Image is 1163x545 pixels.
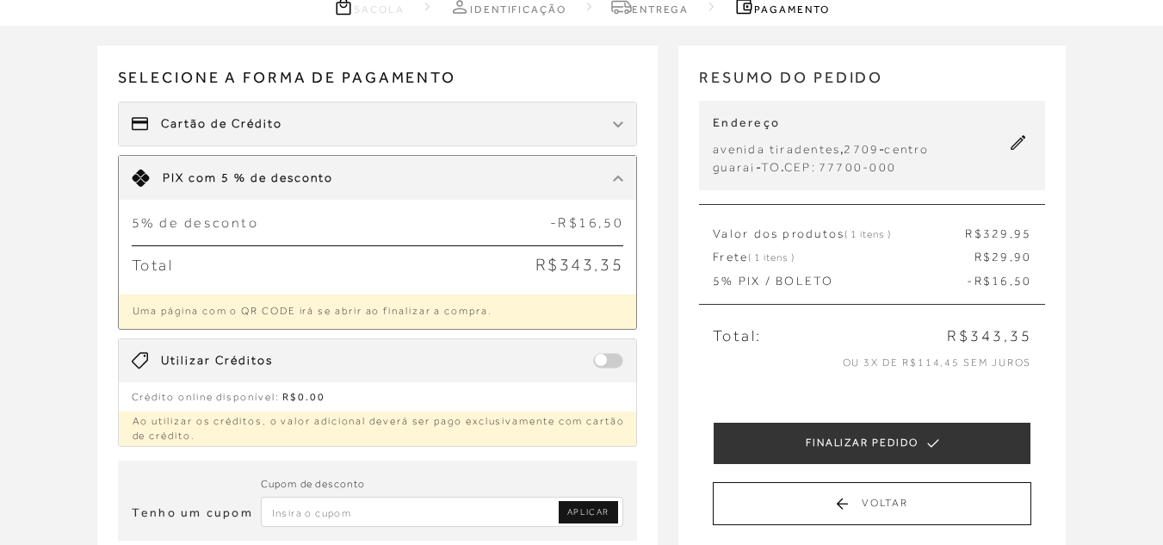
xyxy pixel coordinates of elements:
a: Aplicar Código [559,501,618,523]
span: R$343,35 [535,255,623,274]
span: R$ [965,226,982,240]
span: -R$16,50 [967,273,1031,290]
button: FINALIZAR PEDIDO [713,422,1031,465]
span: Crédito online disponível: [132,391,280,403]
img: chevron [613,175,623,182]
span: TO [761,160,781,174]
span: Utilizar Créditos [161,352,273,369]
span: com 5 % de desconto [189,170,333,184]
span: 5% PIX / BOLETO [713,274,834,288]
span: Total [132,256,174,275]
span: APLICAR [567,506,609,518]
label: Cupom de desconto [261,476,365,492]
span: 77700-000 [819,160,896,174]
img: chevron [613,121,623,128]
span: Cartão de Crédito [161,115,282,133]
span: Frete [713,249,795,266]
div: - . [713,158,929,177]
span: ( 1 itens ) [844,228,891,240]
span: Valor dos produtos [713,226,891,243]
span: PIX [163,170,184,184]
span: R$343,35 [947,325,1031,347]
span: guarai [713,160,755,174]
span: centro [884,142,928,156]
span: R$0.00 [282,391,325,403]
span: ,95 [1010,226,1032,240]
span: ( 1 itens ) [748,251,795,263]
span: CEP: [784,160,816,174]
span: avenida tiradentes [713,142,840,156]
p: Ao utilizar os créditos, o valor adicional deverá ser pago exclusivamente com cartão de crédito. [119,412,637,446]
p: Endereço [713,115,929,132]
span: R$ [974,250,992,263]
span: ,90 [1010,250,1032,263]
span: 329 [983,226,1010,240]
input: Inserir Código da Promoção [261,497,624,527]
span: -R$16,50 [550,214,623,232]
span: ou 3x de R$114,45 sem juros [843,356,1032,368]
div: , - [713,140,929,158]
p: Uma página com o QR CODE irá se abrir ao finalizar a compra. [119,294,637,329]
h2: RESUMO DO PEDIDO [699,66,1045,102]
span: Selecione a forma de pagamento [118,66,638,102]
span: Total: [713,325,762,347]
span: 5% de desconto [132,214,259,232]
button: Voltar [713,482,1031,525]
span: 29 [992,250,1009,263]
span: 2709 [844,142,879,156]
h3: Tenho um cupom [132,505,253,522]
